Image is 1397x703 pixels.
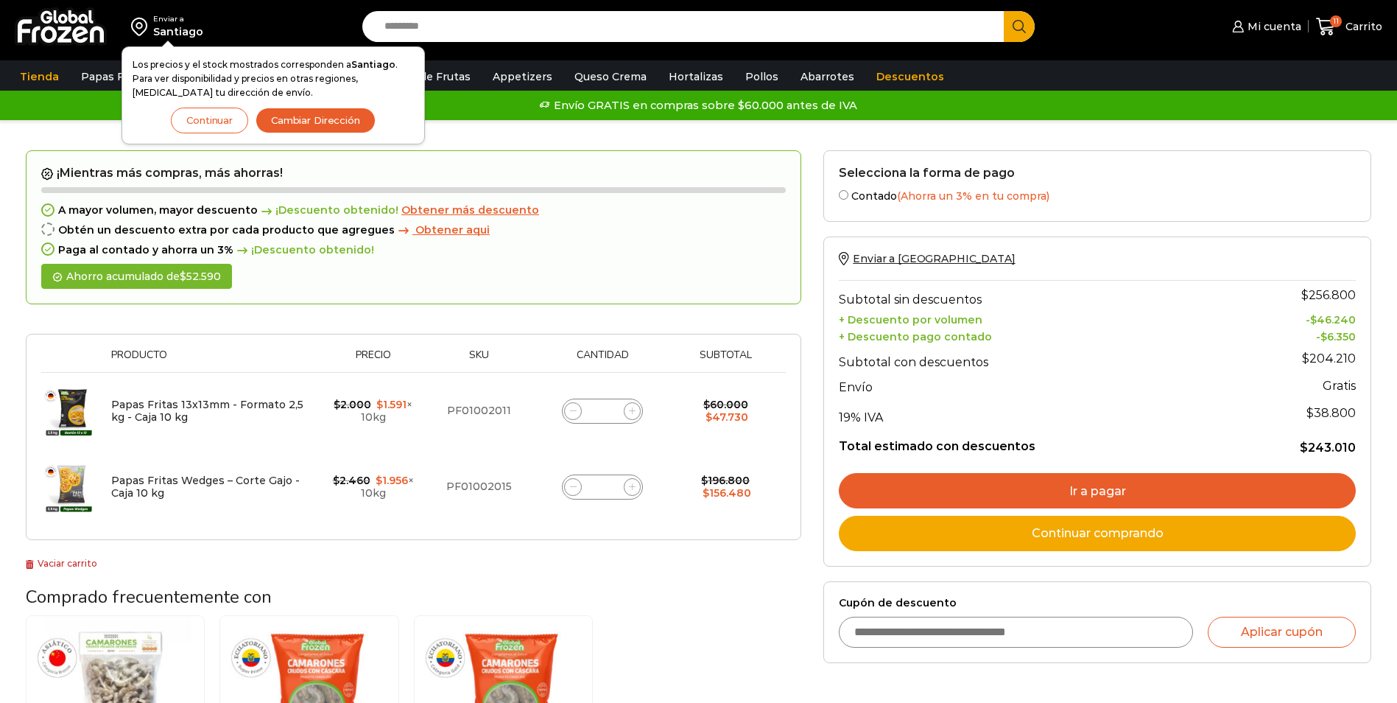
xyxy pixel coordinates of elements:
th: Subtotal con descuentos [839,343,1229,373]
bdi: 47.730 [705,410,748,424]
img: address-field-icon.svg [131,14,153,39]
div: Enviar a [153,14,203,24]
span: $ [1306,406,1314,420]
a: Descuentos [869,63,951,91]
th: Envío [839,373,1229,399]
span: $ [1310,313,1317,326]
span: $ [180,270,186,283]
span: $ [333,474,339,487]
span: (Ahorra un 3% en tu compra) [897,189,1049,203]
div: Paga al contado y ahorra un 3% [41,244,786,256]
span: $ [703,486,709,500]
input: Product quantity [592,477,613,497]
td: - [1229,326,1356,343]
bdi: 2.460 [333,474,370,487]
div: Obtén un descuento extra por cada producto que agregues [41,224,786,237]
span: $ [701,474,708,487]
a: 11 Carrito [1316,10,1382,44]
span: Enviar a [GEOGRAPHIC_DATA] [853,252,1015,265]
th: Precio [321,349,426,372]
a: Papas Fritas Wedges – Corte Gajo - Caja 10 kg [111,474,300,500]
span: $ [1300,441,1308,455]
span: $ [703,398,710,411]
td: PF01002015 [425,449,532,525]
a: Tienda [13,63,66,91]
h2: ¡Mientras más compras, más ahorras! [41,166,786,181]
a: Papas Fritas 13x13mm - Formato 2,5 kg - Caja 10 kg [111,398,303,424]
a: Papas Fritas [74,63,155,91]
bdi: 156.480 [703,486,751,500]
span: 38.800 [1306,406,1356,420]
bdi: 6.350 [1320,330,1356,343]
bdi: 46.240 [1310,313,1356,326]
span: Comprado frecuentemente con [26,585,272,609]
a: Obtener aqui [395,224,490,237]
div: A mayor volumen, mayor descuento [41,204,786,217]
span: $ [1301,288,1309,302]
button: Continuar [171,108,248,133]
bdi: 204.210 [1302,351,1356,366]
a: Pollos [738,63,786,91]
button: Aplicar cupón [1208,617,1356,648]
a: Hortalizas [661,63,731,91]
span: $ [376,398,383,411]
a: Enviar a [GEOGRAPHIC_DATA] [839,252,1015,265]
input: Contado(Ahorra un 3% en tu compra) [839,190,848,200]
a: Obtener más descuento [401,204,539,217]
bdi: 2.000 [334,398,371,411]
p: Los precios y el stock mostrados corresponden a . Para ver disponibilidad y precios en otras regi... [133,57,414,100]
span: Obtener más descuento [401,203,539,217]
a: Ir a pagar [839,473,1356,508]
th: + Descuento pago contado [839,326,1229,343]
bdi: 1.956 [376,474,408,487]
span: $ [334,398,340,411]
bdi: 60.000 [703,398,748,411]
bdi: 256.800 [1301,288,1356,302]
label: Cupón de descuento [839,597,1356,609]
button: Search button [1004,11,1035,42]
a: Queso Crema [567,63,654,91]
span: ¡Descuento obtenido! [258,204,398,217]
bdi: 196.800 [701,474,750,487]
span: $ [705,410,712,424]
span: $ [1302,351,1309,366]
a: Vaciar carrito [26,558,97,569]
strong: Gratis [1323,379,1356,393]
strong: Santiago [351,59,395,70]
bdi: 1.591 [376,398,407,411]
th: 19% IVA [839,399,1229,428]
a: Continuar comprando [839,516,1356,551]
span: Obtener aqui [415,223,490,237]
a: Abarrotes [793,63,862,91]
span: $ [376,474,382,487]
td: - [1229,310,1356,327]
a: Appetizers [485,63,560,91]
span: Carrito [1342,19,1382,34]
label: Contado [839,187,1356,203]
button: Cambiar Dirección [256,108,376,133]
span: 11 [1330,15,1342,27]
span: ¡Descuento obtenido! [233,244,374,256]
th: Sku [425,349,532,372]
th: + Descuento por volumen [839,310,1229,327]
h2: Selecciona la forma de pago [839,166,1356,180]
th: Subtotal [672,349,778,372]
td: PF01002011 [425,373,532,450]
input: Product quantity [592,401,613,422]
a: Mi cuenta [1228,12,1301,41]
span: Mi cuenta [1244,19,1301,34]
a: Pulpa de Frutas [379,63,478,91]
td: × 10kg [321,449,426,525]
div: Santiago [153,24,203,39]
div: Ahorro acumulado de [41,264,232,290]
th: Cantidad [533,349,673,372]
bdi: 243.010 [1300,441,1356,455]
th: Subtotal sin descuentos [839,281,1229,310]
th: Total estimado con descuentos [839,428,1229,456]
bdi: 52.590 [180,270,221,283]
td: × 10kg [321,373,426,450]
span: $ [1320,330,1327,343]
th: Producto [104,349,321,372]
